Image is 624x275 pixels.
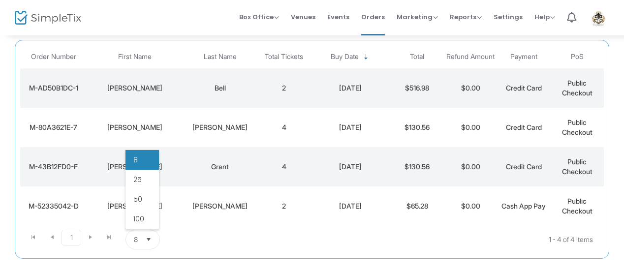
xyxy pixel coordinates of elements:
[391,45,444,68] th: Total
[257,108,311,147] td: 4
[62,230,81,245] span: Page 1
[20,45,604,226] div: Data table
[494,4,523,30] span: Settings
[23,83,84,93] div: M-AD50B1DC-1
[362,53,370,61] span: Sortable
[89,122,180,132] div: Jerry
[257,147,311,186] td: 4
[391,108,444,147] td: $130.56
[185,83,255,93] div: Bell
[562,118,593,136] span: Public Checkout
[506,123,542,131] span: Credit Card
[89,83,180,93] div: Demarco
[257,186,311,226] td: 2
[257,45,311,68] th: Total Tickets
[258,230,593,249] kendo-pager-info: 1 - 4 of 4 items
[204,53,237,61] span: Last Name
[327,4,349,30] span: Events
[571,53,584,61] span: PoS
[444,108,497,147] td: $0.00
[239,12,279,22] span: Box Office
[313,201,388,211] div: 7/4/2025
[510,53,537,61] span: Payment
[133,194,142,204] span: 50
[534,12,555,22] span: Help
[291,4,315,30] span: Venues
[31,53,76,61] span: Order Number
[391,147,444,186] td: $130.56
[444,45,497,68] th: Refund Amount
[23,201,84,211] div: M-52335042-D
[23,162,84,172] div: M-43B12FD0-F
[391,68,444,108] td: $516.98
[506,84,542,92] span: Credit Card
[501,202,546,210] span: Cash App Pay
[134,235,138,244] span: 8
[142,230,156,249] button: Select
[444,186,497,226] td: $0.00
[89,162,180,172] div: James
[562,197,593,215] span: Public Checkout
[185,162,255,172] div: Grant
[562,157,593,176] span: Public Checkout
[506,162,542,171] span: Credit Card
[450,12,482,22] span: Reports
[185,201,255,211] div: Ray
[313,122,388,132] div: 7/24/2025
[133,214,144,224] span: 100
[133,175,142,184] span: 25
[185,122,255,132] div: Alexander
[391,186,444,226] td: $65.28
[257,68,311,108] td: 2
[23,122,84,132] div: M-80A3621E-7
[444,68,497,108] td: $0.00
[313,83,388,93] div: 9/3/2025
[133,155,138,165] span: 8
[331,53,359,61] span: Buy Date
[444,147,497,186] td: $0.00
[313,162,388,172] div: 7/9/2025
[361,4,385,30] span: Orders
[397,12,438,22] span: Marketing
[89,201,180,211] div: Marjorie
[118,53,152,61] span: First Name
[562,79,593,97] span: Public Checkout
